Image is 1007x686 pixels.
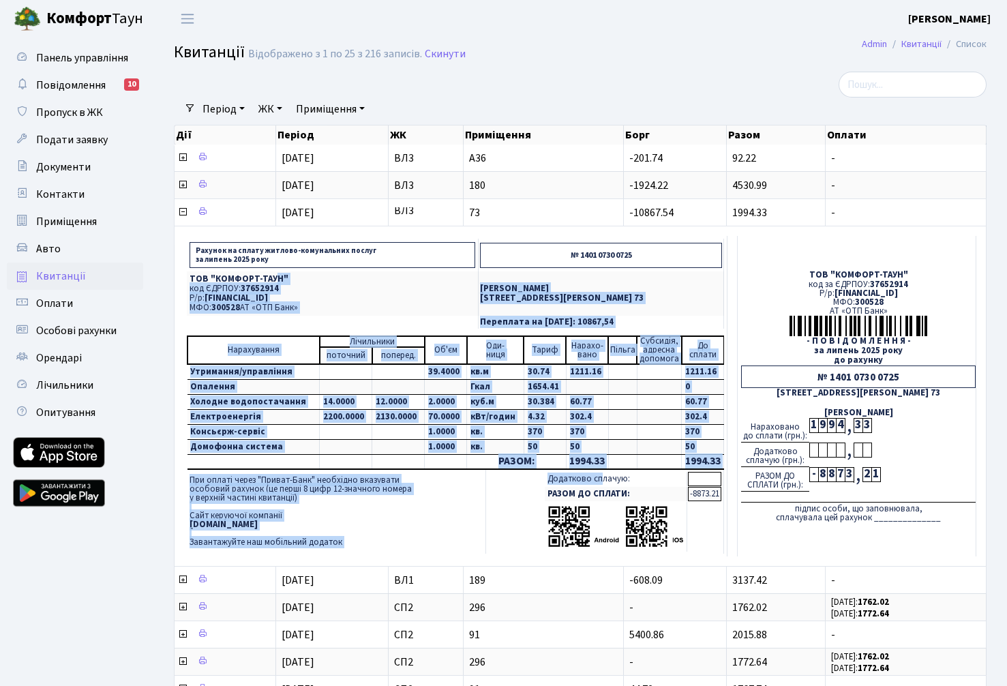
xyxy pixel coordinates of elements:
img: logo.png [14,5,41,33]
div: 7 [836,467,845,482]
small: [DATE]: [831,662,889,674]
div: до рахунку [741,356,976,365]
div: Додатково сплачую (грн.): [741,443,809,467]
p: код ЄДРПОУ: [190,284,475,293]
td: куб.м [467,395,524,410]
span: СП2 [394,629,457,640]
a: Період [197,98,250,121]
span: Особові рахунки [36,323,117,338]
div: РАЗОМ ДО СПЛАТИ (грн.): [741,467,809,492]
a: Орендарі [7,344,143,372]
a: Пропуск в ЖК [7,99,143,126]
div: - [809,467,818,482]
td: 2200.0000 [320,410,372,425]
span: ВЛ3 [394,207,457,218]
td: 370 [566,425,608,440]
a: Приміщення [290,98,370,121]
p: Рахунок на сплату житлово-комунальних послуг за липень 2025 року [190,242,475,268]
td: 302.4 [566,410,608,425]
div: АТ «ОТП Банк» [741,307,976,316]
td: 30.384 [524,395,566,410]
td: 39.4000 [425,364,467,380]
span: - [831,180,980,191]
td: Об'єм [425,336,467,364]
span: [DATE] [282,627,314,642]
a: [PERSON_NAME] [908,11,991,27]
span: Документи [36,160,91,175]
td: РАЗОМ ДО СПЛАТИ: [545,487,687,501]
span: [FINANCIAL_ID] [205,292,268,304]
p: МФО: АТ «ОТП Банк» [190,303,475,312]
td: Оди- ниця [467,336,524,364]
th: Борг [624,125,727,145]
td: 50 [566,440,608,455]
div: 8 [827,467,836,482]
nav: breadcrumb [841,30,1007,59]
p: [STREET_ADDRESS][PERSON_NAME] 73 [480,294,722,303]
td: 0 [682,380,724,395]
th: Період [276,125,389,145]
td: Нарахо- вано [566,336,608,364]
span: ВЛ3 [394,153,457,164]
td: Субсидія, адресна допомога [637,336,681,364]
span: 92.22 [732,151,756,166]
span: Орендарі [36,351,82,366]
span: 300528 [211,301,240,314]
th: Дії [175,125,276,145]
div: [PERSON_NAME] [741,408,976,417]
a: Контакти [7,181,143,208]
td: кв. [467,425,524,440]
span: Таун [46,8,143,31]
span: Авто [36,241,61,256]
small: [DATE]: [831,651,889,663]
td: 1211.16 [566,364,608,380]
small: [DATE]: [831,596,889,608]
span: 37652914 [241,282,279,295]
td: Електроенергія [187,410,320,425]
span: Квитанції [36,269,86,284]
div: , [845,443,854,458]
span: 2015.88 [732,627,767,642]
a: Приміщення [7,208,143,235]
a: Квитанції [901,37,942,51]
a: Подати заявку [7,126,143,153]
div: МФО: [741,298,976,307]
button: Переключити навігацію [170,8,205,30]
b: Комфорт [46,8,112,29]
span: СП2 [394,602,457,613]
span: 1772.64 [732,655,767,670]
span: 4530.99 [732,178,767,193]
td: поточний [320,347,372,364]
span: - [831,575,980,586]
span: ВЛ3 [394,180,457,191]
td: Лічильники [320,336,425,347]
td: -8873.21 [688,487,721,501]
span: 296 [469,657,618,668]
span: 1994.33 [732,205,767,220]
span: А36 [469,153,618,164]
td: 370 [682,425,724,440]
div: Р/р: [741,289,976,298]
td: При оплаті через "Приват-Банк" необхідно вказувати особовий рахунок (це перші 8 цифр 12-значного ... [187,470,486,554]
a: ЖК [253,98,288,121]
span: [DATE] [282,151,314,166]
td: Тариф [524,336,566,364]
td: 30.74 [524,364,566,380]
td: Домофонна система [187,440,320,455]
td: Додатково сплачую: [545,472,687,486]
td: 4.32 [524,410,566,425]
span: -1924.22 [629,178,668,193]
td: РАЗОМ: [467,455,566,469]
a: Документи [7,153,143,181]
span: 5400.86 [629,627,664,642]
a: Авто [7,235,143,263]
td: 50 [524,440,566,455]
input: Пошук... [839,72,987,98]
span: Панель управління [36,50,128,65]
b: [DOMAIN_NAME] [190,518,258,531]
span: Приміщення [36,214,97,229]
td: 12.0000 [372,395,425,410]
span: - [831,629,980,640]
a: Опитування [7,399,143,426]
div: № 1401 0730 0725 [741,366,976,388]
